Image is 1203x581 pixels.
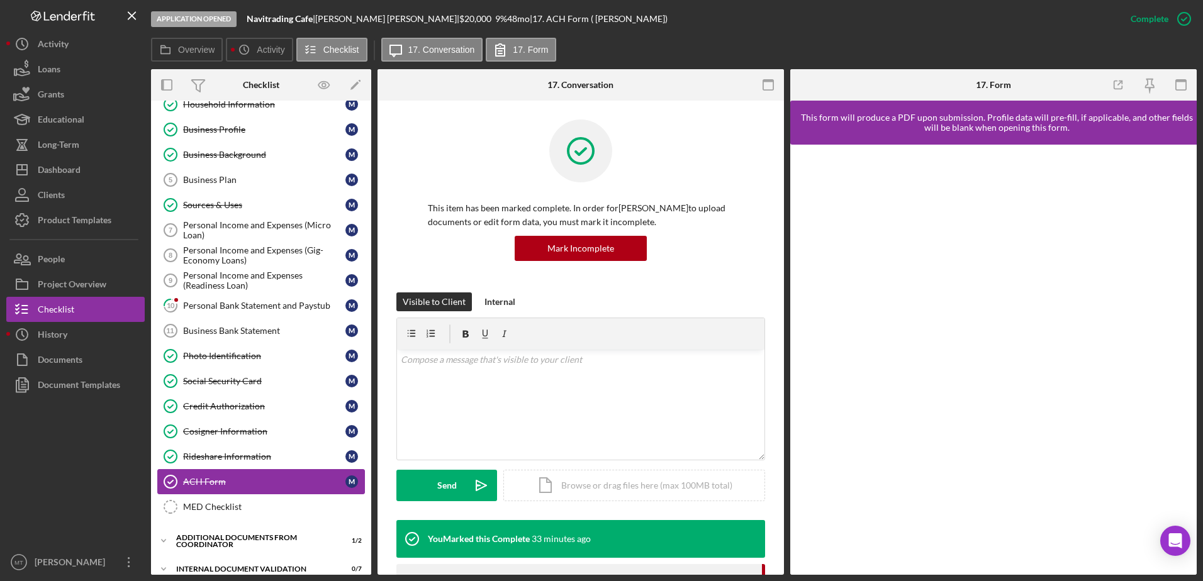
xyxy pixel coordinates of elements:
[345,425,358,438] div: M
[169,252,172,259] tspan: 8
[183,220,345,240] div: Personal Income and Expenses (Micro Loan)
[323,45,359,55] label: Checklist
[157,167,365,192] a: 5Business Plan M
[345,123,358,136] div: M
[183,245,345,265] div: Personal Income and Expenses (Gig-Economy Loans)
[157,192,365,218] a: Sources & Uses M
[157,494,365,519] a: MED Checklist
[247,14,315,24] div: |
[345,324,358,337] div: M
[803,157,1185,562] iframe: Lenderfit form
[345,274,358,287] div: M
[547,80,613,90] div: 17. Conversation
[157,243,365,268] a: 8Personal Income and Expenses (Gig-Economy Loans) M
[157,218,365,243] a: 7Personal Income and Expenses (Micro Loan) M
[183,426,345,436] div: Cosigner Information
[530,14,668,24] div: | 17. ACH Form ( [PERSON_NAME])
[157,117,365,142] a: Business Profile M
[157,444,365,469] a: Rideshare Information M
[484,292,515,311] div: Internal
[169,277,172,284] tspan: 9
[157,268,365,293] a: 9Personal Income and Expenses (Readiness Loan) M
[257,45,284,55] label: Activity
[157,293,365,318] a: 10Personal Bank Statement and Paystub M
[396,292,472,311] button: Visible to Client
[157,92,365,117] a: Household Information M
[428,534,530,544] div: You Marked this Complete
[345,224,358,236] div: M
[345,174,358,186] div: M
[157,318,365,343] a: 11Business Bank Statement M
[183,477,345,487] div: ACH Form
[345,299,358,312] div: M
[157,343,365,368] a: Photo Identification M
[157,469,365,494] a: ACH Form M
[183,502,364,512] div: MED Checklist
[296,38,367,62] button: Checklist
[345,400,358,412] div: M
[183,200,345,210] div: Sources & Uses
[183,351,345,361] div: Photo Identification
[1160,526,1190,556] div: Open Intercom Messenger
[507,14,530,24] div: 48 mo
[151,38,223,62] button: Overview
[339,537,362,545] div: 1 / 2
[381,38,483,62] button: 17. Conversation
[183,326,345,336] div: Business Bank Statement
[976,80,1011,90] div: 17. Form
[315,14,459,24] div: [PERSON_NAME] [PERSON_NAME] |
[437,470,457,501] div: Send
[495,14,507,24] div: 9 %
[345,450,358,463] div: M
[6,550,145,575] button: MT[PERSON_NAME]
[339,565,362,573] div: 0 / 7
[797,113,1197,133] div: This form will produce a PDF upon submission. Profile data will pre-fill, if applicable, and othe...
[31,550,113,578] div: [PERSON_NAME]
[459,13,491,24] span: $20,000
[532,534,591,544] time: 2025-09-11 19:43
[478,292,522,311] button: Internal
[243,80,279,90] div: Checklist
[157,368,365,394] a: Social Security Card M
[515,236,647,261] button: Mark Incomplete
[157,419,365,444] a: Cosigner Information M
[183,270,345,290] div: Personal Income and Expenses (Readiness Loan)
[226,38,293,62] button: Activity
[403,292,466,311] div: Visible to Client
[1118,6,1197,31] button: Complete
[547,236,614,261] div: Mark Incomplete
[345,475,358,488] div: M
[345,98,358,111] div: M
[428,201,734,230] p: This item has been marked complete. In order for [PERSON_NAME] to upload documents or edit form d...
[166,327,174,335] tspan: 11
[178,45,215,55] label: Overview
[183,124,345,135] div: Business Profile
